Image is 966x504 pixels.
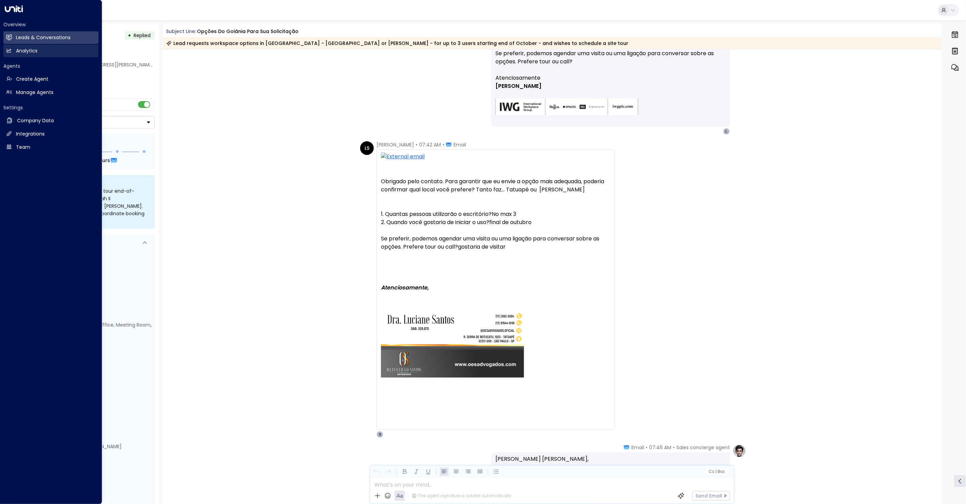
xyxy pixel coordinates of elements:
img: profile-logo.png [733,444,746,458]
h2: Integrations [16,130,45,138]
div: Opções do Goiânia para sua solicitação [197,28,298,35]
h2: Leads & Conversations [16,34,71,41]
span: [PERSON_NAME] [495,82,541,90]
span: [PERSON_NAME][EMAIL_ADDRESS][PERSON_NAME][DOMAIN_NAME] [39,61,193,68]
div: Next Follow Up: [33,157,149,164]
img: AIorK4zU2Kz5WUNqa9ifSKC9jFH1hjwenjvh85X70KBOPduETvkeZu4OqG8oPuqbwvp3xfXcMQJCRtwYb-SG [495,98,639,116]
span: • [673,444,675,451]
span: Subject Line: [166,28,196,35]
h2: Company Data [17,117,54,124]
span: gostaria de visitar [458,243,506,251]
span: No max 3 [492,210,516,218]
i: Atenciosamente, [381,284,429,292]
span: Cc Bcc [709,469,725,474]
a: Company Data [3,114,98,127]
button: Cc|Bcc [706,469,728,475]
h2: Analytics [16,47,37,54]
span: Replied [134,32,151,39]
h2: Create Agent [16,76,48,83]
span: • [646,444,647,451]
span: In about 6 hours [69,157,110,164]
h2: Agents [3,63,98,69]
a: Analytics [3,45,98,57]
h2: Settings [3,104,98,111]
img: External email [381,153,611,161]
a: Manage Agents [3,86,98,99]
span: Sales concierge agent [676,444,730,451]
button: Undo [372,468,381,476]
div: LS [360,141,374,155]
span: 07:42 AM [419,141,441,148]
a: Team [3,141,98,154]
span: 07:46 AM [649,444,671,451]
a: Create Agent [3,73,98,85]
div: The agent signature is added automatically [412,493,511,499]
div: 1. Quantas pessoas utilizarão o escritório? 2. Quando você gostaria de iniciar o uso? Se preferir... [381,177,611,259]
span: Email [631,444,644,451]
div: Follow Up Sequence [33,139,149,146]
span: Email [454,141,466,148]
span: [PERSON_NAME] [377,141,414,148]
button: Redo [384,468,393,476]
div: Lead requests workspace options in [GEOGRAPHIC_DATA] - [GEOGRAPHIC_DATA] or [PERSON_NAME] - for u... [166,40,629,47]
span: Atenciosamente [495,74,540,82]
div: • [128,29,132,42]
a: Integrations [3,128,98,140]
div: Obrigado pelo contato. Para garantir que eu envie a opção mais adequada, poderia confirmar qual l... [381,177,611,194]
span: • [416,141,417,148]
h2: Overview [3,21,98,28]
div: Signature [495,74,726,124]
img: AIorK4xiNEvg_ilFzctou4QqurBcMf2XbKVhePg2yewqbBHNDghsL6ZmR5-LWcYFzo62FC7HXJ9o2ONhUK1a [381,308,524,378]
div: S [377,431,383,438]
span: | [715,469,717,474]
span: final de outubro [489,218,532,226]
a: Leads & Conversations [3,31,98,44]
h2: Manage Agents [16,89,53,96]
span: • [443,141,444,148]
h2: Team [16,144,30,151]
div: L [723,128,730,135]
